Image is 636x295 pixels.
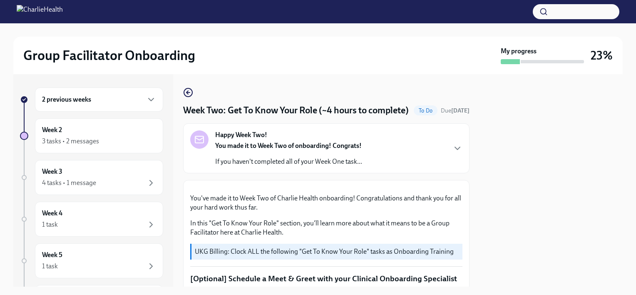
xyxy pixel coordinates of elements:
[183,104,409,117] h4: Week Two: Get To Know Your Role (~4 hours to complete)
[195,247,459,256] p: UKG Billing: Clock ALL the following "Get To Know Your Role" tasks as Onboarding Training
[190,194,462,212] p: You've made it to Week Two of Charlie Health onboarding! Congratulations and thank you for all yo...
[441,107,470,114] span: Due
[42,220,58,229] div: 1 task
[20,202,163,237] a: Week 41 task
[215,157,362,166] p: If you haven't completed all of your Week One task...
[35,87,163,112] div: 2 previous weeks
[215,130,267,140] strong: Happy Week Two!
[42,209,62,218] h6: Week 4
[190,273,462,284] p: [Optional] Schedule a Meet & Greet with your Clinical Onboarding Specialist
[42,262,58,271] div: 1 task
[414,107,437,114] span: To Do
[42,137,99,146] div: 3 tasks • 2 messages
[20,160,163,195] a: Week 34 tasks • 1 message
[501,47,537,56] strong: My progress
[42,250,62,260] h6: Week 5
[20,118,163,153] a: Week 23 tasks • 2 messages
[20,243,163,278] a: Week 51 task
[17,5,63,18] img: CharlieHealth
[441,107,470,115] span: September 16th, 2025 09:00
[42,167,62,176] h6: Week 3
[23,47,195,64] h2: Group Facilitator Onboarding
[42,95,91,104] h6: 2 previous weeks
[190,219,462,237] p: In this "Get To Know Your Role" section, you'll learn more about what it means to be a Group Faci...
[591,48,613,63] h3: 23%
[42,125,62,135] h6: Week 2
[215,142,362,150] strong: You made it to Week Two of onboarding! Congrats!
[42,178,96,187] div: 4 tasks • 1 message
[451,107,470,114] strong: [DATE]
